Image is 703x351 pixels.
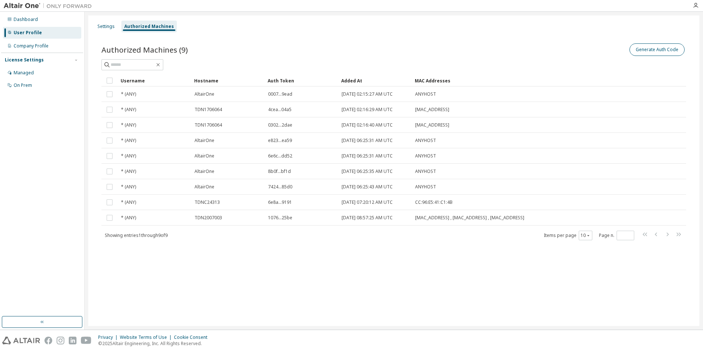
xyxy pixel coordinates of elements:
[342,169,393,174] span: [DATE] 06:25:35 AM UTC
[581,233,590,238] button: 10
[268,169,291,174] span: 8b0f...bf1d
[69,337,76,344] img: linkedin.svg
[415,91,436,97] span: ANYHOST
[342,138,393,143] span: [DATE] 06:25:31 AM UTC
[195,169,214,174] span: AltairOne
[81,337,92,344] img: youtube.svg
[174,334,212,340] div: Cookie Consent
[44,337,52,344] img: facebook.svg
[195,91,214,97] span: AltairOne
[342,153,393,159] span: [DATE] 06:25:31 AM UTC
[121,138,136,143] span: * (ANY)
[415,169,436,174] span: ANYHOST
[341,75,409,86] div: Added At
[121,107,136,113] span: * (ANY)
[415,122,449,128] span: [MAC_ADDRESS]
[342,107,393,113] span: [DATE] 02:16:29 AM UTC
[342,122,393,128] span: [DATE] 02:16:40 AM UTC
[415,138,436,143] span: ANYHOST
[14,70,34,76] div: Managed
[268,107,292,113] span: 4cea...04a5
[415,153,436,159] span: ANYHOST
[121,153,136,159] span: * (ANY)
[268,138,292,143] span: e823...ea59
[268,184,292,190] span: 7424...85d0
[629,43,685,56] button: Generate Auth Code
[268,153,292,159] span: 6e6c...dd52
[599,231,634,240] span: Page n.
[342,91,393,97] span: [DATE] 02:15:27 AM UTC
[195,153,214,159] span: AltairOne
[268,122,292,128] span: 0302...2dae
[415,215,524,221] span: [MAC_ADDRESS] , [MAC_ADDRESS] , [MAC_ADDRESS]
[268,91,292,97] span: 0007...9ead
[101,45,188,55] span: Authorized Machines (9)
[121,199,136,205] span: * (ANY)
[97,24,115,29] div: Settings
[268,75,335,86] div: Auth Token
[98,340,212,347] p: © 2025 Altair Engineering, Inc. All Rights Reserved.
[121,169,136,174] span: * (ANY)
[415,75,609,86] div: MAC Addresses
[342,199,393,205] span: [DATE] 07:20:12 AM UTC
[415,184,436,190] span: ANYHOST
[5,57,44,63] div: License Settings
[268,199,292,205] span: 6e8a...9191
[121,91,136,97] span: * (ANY)
[195,107,222,113] span: TDN1706064
[14,43,49,49] div: Company Profile
[415,199,453,205] span: CC:96:E5:41:C1:4B
[195,199,220,205] span: TDNC24313
[195,122,222,128] span: TDN1706064
[195,138,214,143] span: AltairOne
[415,107,449,113] span: [MAC_ADDRESS]
[120,334,174,340] div: Website Terms of Use
[268,215,292,221] span: 1076...25be
[194,75,262,86] div: Hostname
[124,24,174,29] div: Authorized Machines
[342,184,393,190] span: [DATE] 06:25:43 AM UTC
[121,215,136,221] span: * (ANY)
[121,122,136,128] span: * (ANY)
[14,17,38,22] div: Dashboard
[2,337,40,344] img: altair_logo.svg
[57,337,64,344] img: instagram.svg
[4,2,96,10] img: Altair One
[121,75,188,86] div: Username
[195,215,222,221] span: TDN2007003
[342,215,393,221] span: [DATE] 08:57:25 AM UTC
[544,231,592,240] span: Items per page
[98,334,120,340] div: Privacy
[14,82,32,88] div: On Prem
[121,184,136,190] span: * (ANY)
[105,232,168,238] span: Showing entries 1 through 9 of 9
[195,184,214,190] span: AltairOne
[14,30,42,36] div: User Profile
